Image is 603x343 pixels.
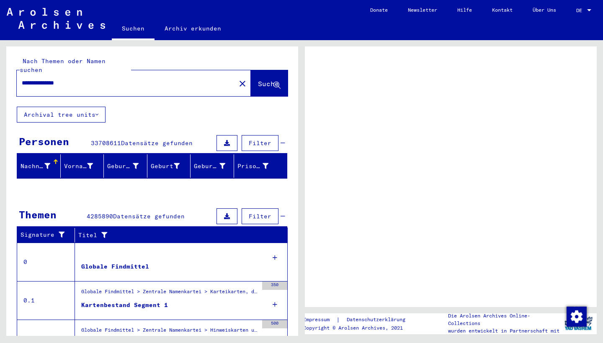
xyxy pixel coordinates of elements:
[107,162,139,171] div: Geburtsname
[249,139,271,147] span: Filter
[147,154,191,178] mat-header-cell: Geburt‏
[191,154,234,178] mat-header-cell: Geburtsdatum
[251,70,288,96] button: Suche
[303,315,415,324] div: |
[262,320,287,328] div: 500
[91,139,121,147] span: 33708611
[17,243,75,281] td: 0
[237,162,269,171] div: Prisoner #
[81,301,168,310] div: Kartenbestand Segment 1
[64,159,104,173] div: Vorname
[61,154,104,178] mat-header-cell: Vorname
[19,207,57,222] div: Themen
[21,162,50,171] div: Nachname
[237,159,279,173] div: Prisoner #
[242,208,278,224] button: Filter
[121,139,193,147] span: Datensätze gefunden
[104,154,147,178] mat-header-cell: Geburtsname
[194,159,236,173] div: Geburtsdatum
[303,324,415,332] p: Copyright © Arolsen Archives, 2021
[340,315,415,324] a: Datenschutzerklärung
[151,162,180,171] div: Geburt‏
[21,230,68,239] div: Signature
[17,107,106,123] button: Archival tree units
[64,162,93,171] div: Vorname
[563,313,594,334] img: yv_logo.png
[234,154,287,178] mat-header-cell: Prisoner #
[249,212,271,220] span: Filter
[19,134,69,149] div: Personen
[448,312,560,327] p: Die Arolsen Archives Online-Collections
[17,281,75,320] td: 0.1
[20,57,106,74] mat-label: Nach Themen oder Namen suchen
[237,79,247,89] mat-icon: close
[567,307,587,327] img: Zustimmung ändern
[303,315,336,324] a: Impressum
[448,327,560,335] p: wurden entwickelt in Partnerschaft mit
[21,159,61,173] div: Nachname
[7,8,105,29] img: Arolsen_neg.svg
[576,8,585,13] span: DE
[107,159,149,173] div: Geburtsname
[17,154,61,178] mat-header-cell: Nachname
[81,262,149,271] div: Globale Findmittel
[87,212,113,220] span: 4285890
[78,228,279,242] div: Titel
[242,135,278,151] button: Filter
[112,18,155,40] a: Suchen
[81,288,258,299] div: Globale Findmittel > Zentrale Namenkartei > Karteikarten, die im Rahmen der sequentiellen Massend...
[81,326,258,338] div: Globale Findmittel > Zentrale Namenkartei > Hinweiskarten und Originale, die in T/D-Fällen aufgef...
[262,282,287,290] div: 350
[21,228,77,242] div: Signature
[78,231,271,240] div: Titel
[234,75,251,92] button: Clear
[258,79,279,88] span: Suche
[194,162,225,171] div: Geburtsdatum
[113,212,185,220] span: Datensätze gefunden
[151,159,191,173] div: Geburt‏
[155,18,231,38] a: Archiv erkunden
